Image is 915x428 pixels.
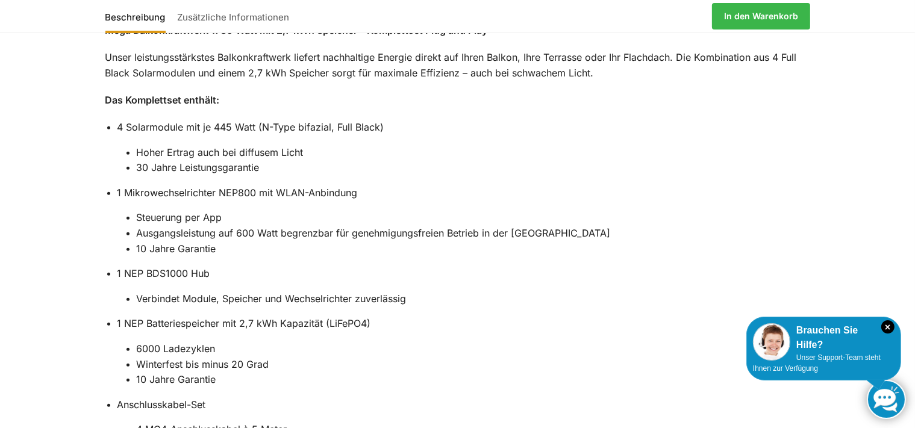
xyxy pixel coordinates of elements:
li: Verbindet Module, Speicher und Wechselrichter zuverlässig [137,291,810,307]
span: Unser Support-Team steht Ihnen zur Verfügung [753,353,881,373]
strong: Das Komplettset enthält: [105,94,220,106]
img: Customer service [753,323,790,361]
i: Schließen [881,320,895,333]
li: 4 Solarmodule mit je 445 Watt (N-Type bifazial, Full Black) [117,120,810,176]
li: 1 NEP Batteriespeicher mit 2,7 kWh Kapazität (LiFePO4) [117,316,810,387]
li: 30 Jahre Leistungsgarantie [137,160,810,176]
li: 1 NEP BDS1000 Hub [117,266,810,306]
li: 10 Jahre Garantie [137,241,810,257]
li: Hoher Ertrag auch bei diffusem Licht [137,145,810,161]
li: Winterfest bis minus 20 Grad [137,357,810,373]
p: Unser leistungsstärkstes Balkonkraftwerk liefert nachhaltige Energie direkt auf Ihren Balkon, Ihr... [105,50,810,81]
li: Steuerung per App [137,210,810,226]
li: 6000 Ladezyklen [137,341,810,357]
li: 10 Jahre Garantie [137,372,810,388]
li: Ausgangsleistung auf 600 Watt begrenzbar für genehmigungsfreien Betrieb in der [GEOGRAPHIC_DATA] [137,226,810,241]
li: 1 Mikrowechselrichter NEP800 mit WLAN-Anbindung [117,185,810,256]
div: Brauchen Sie Hilfe? [753,323,895,352]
